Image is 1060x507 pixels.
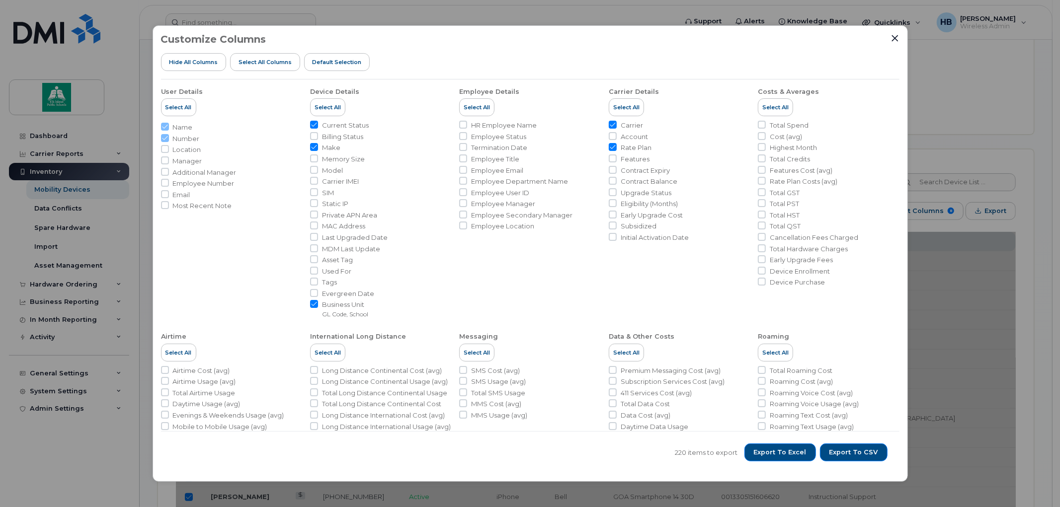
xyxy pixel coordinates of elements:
[173,156,202,166] span: Manager
[758,87,819,96] div: Costs & Averages
[322,388,447,398] span: Total Long Distance Continental Usage
[621,411,670,420] span: Data Cost (avg)
[173,422,267,432] span: Mobile to Mobile Usage (avg)
[310,87,359,96] div: Device Details
[169,58,218,66] span: Hide All Columns
[621,166,670,175] span: Contract Expiry
[829,448,878,457] span: Export to CSV
[770,177,837,186] span: Rate Plan Costs (avg)
[322,211,377,220] span: Private APN Area
[770,211,800,220] span: Total HST
[322,177,359,186] span: Carrier IMEI
[161,332,187,341] div: Airtime
[322,411,445,420] span: Long Distance International Cost (avg)
[770,422,854,432] span: Roaming Text Usage (avg)
[173,123,193,132] span: Name
[471,221,534,231] span: Employee Location
[322,255,353,265] span: Asset Tag
[239,58,292,66] span: Select all Columns
[161,34,266,45] h3: Customize Columns
[770,255,833,265] span: Early Upgrade Fees
[165,103,192,111] span: Select All
[161,87,203,96] div: User Details
[173,377,236,386] span: Airtime Usage (avg)
[762,103,789,111] span: Select All
[459,344,494,362] button: Select All
[621,154,650,164] span: Features
[322,267,351,276] span: Used For
[471,166,523,175] span: Employee Email
[459,87,519,96] div: Employee Details
[471,399,521,409] span: MMS Cost (avg)
[609,344,644,362] button: Select All
[322,221,365,231] span: MAC Address
[770,132,802,142] span: Cost (avg)
[304,53,370,71] button: Default Selection
[471,177,568,186] span: Employee Department Name
[471,132,526,142] span: Employee Status
[770,388,853,398] span: Roaming Voice Cost (avg)
[312,58,361,66] span: Default Selection
[770,399,859,409] span: Roaming Voice Usage (avg)
[322,154,365,164] span: Memory Size
[471,377,526,386] span: SMS Usage (avg)
[621,422,688,432] span: Daytime Data Usage
[230,53,300,71] button: Select all Columns
[621,177,677,186] span: Contract Balance
[754,448,807,457] span: Export to Excel
[770,244,848,254] span: Total Hardware Charges
[173,411,284,420] span: Evenings & Weekends Usage (avg)
[161,344,196,362] button: Select All
[471,121,537,130] span: HR Employee Name
[770,411,848,420] span: Roaming Text Cost (avg)
[471,211,572,220] span: Employee Secondary Manager
[173,179,235,188] span: Employee Number
[322,399,441,409] span: Total Long Distance Continental Cost
[322,366,442,375] span: Long Distance Continental Cost (avg)
[770,188,800,198] span: Total GST
[310,98,345,116] button: Select All
[770,377,833,386] span: Roaming Cost (avg)
[675,448,738,457] span: 220 items to export
[621,132,648,142] span: Account
[322,377,448,386] span: Long Distance Continental Usage (avg)
[820,443,888,461] button: Export to CSV
[471,188,529,198] span: Employee User ID
[621,388,692,398] span: 411 Services Cost (avg)
[621,377,725,386] span: Subscription Services Cost (avg)
[770,233,858,242] span: Cancellation Fees Charged
[322,233,388,242] span: Last Upgraded Date
[464,103,490,111] span: Select All
[471,366,520,375] span: SMS Cost (avg)
[621,233,689,242] span: Initial Activation Date
[609,87,659,96] div: Carrier Details
[758,344,793,362] button: Select All
[471,143,527,152] span: Termination Date
[471,199,535,209] span: Employee Manager
[891,34,899,43] button: Close
[621,188,671,198] span: Upgrade Status
[173,366,230,375] span: Airtime Cost (avg)
[621,211,683,220] span: Early Upgrade Cost
[322,199,348,209] span: Static IP
[322,278,337,287] span: Tags
[459,98,494,116] button: Select All
[621,199,678,209] span: Eligibility (Months)
[173,399,241,409] span: Daytime Usage (avg)
[758,332,789,341] div: Roaming
[173,134,200,144] span: Number
[322,188,334,198] span: SIM
[322,300,368,309] span: Business Unit
[322,244,380,254] span: MDM Last Update
[161,53,227,71] button: Hide All Columns
[173,190,190,200] span: Email
[613,349,640,357] span: Select All
[322,132,363,142] span: Billing Status
[770,366,832,375] span: Total Roaming Cost
[459,332,498,341] div: Messaging
[609,332,674,341] div: Data & Other Costs
[621,399,670,409] span: Total Data Cost
[770,154,810,164] span: Total Credits
[471,411,527,420] span: MMS Usage (avg)
[609,98,644,116] button: Select All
